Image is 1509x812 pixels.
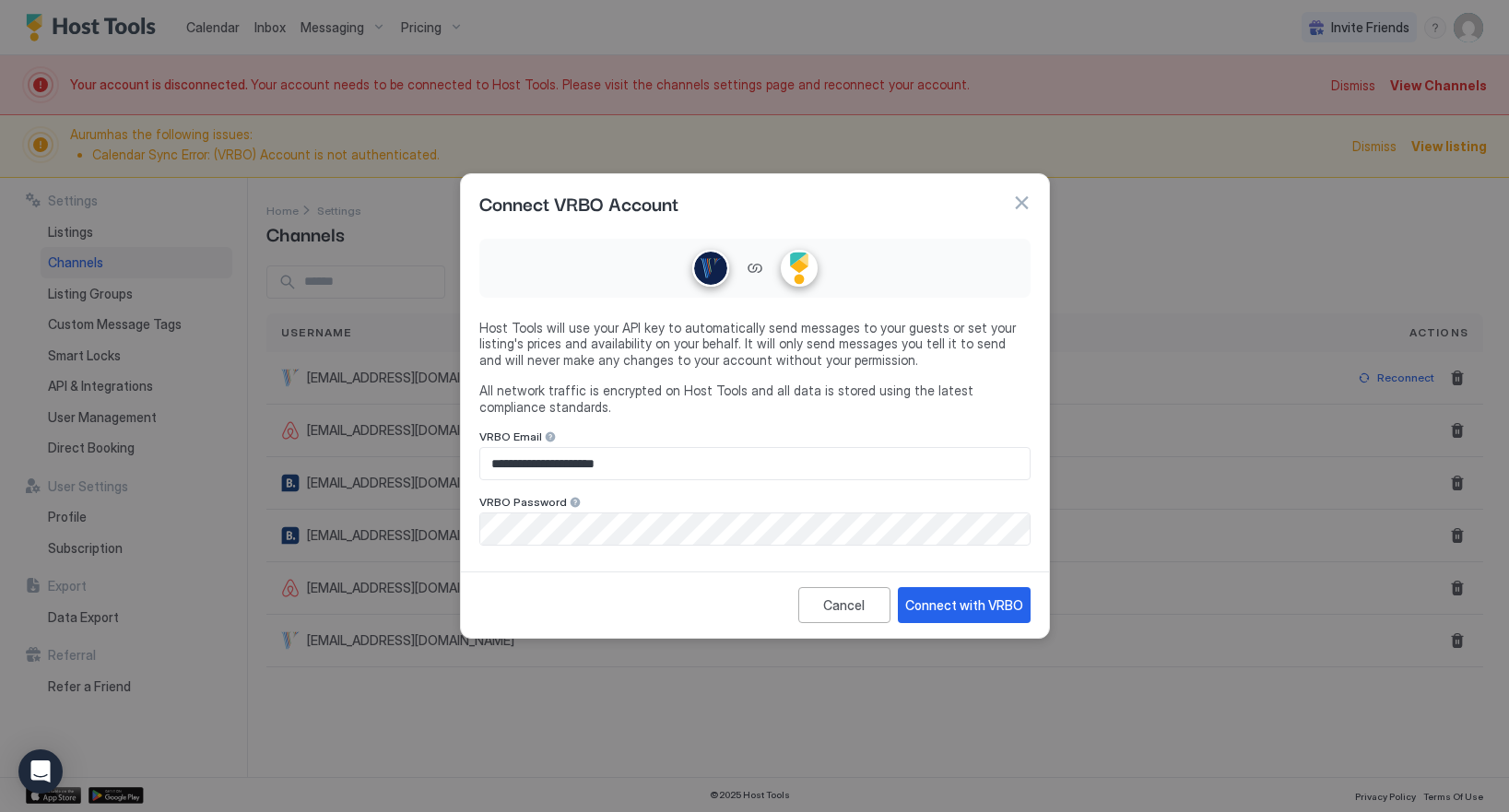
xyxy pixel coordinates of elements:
[479,382,1031,415] span: All network traffic is encrypted on Host Tools and all data is stored using the latest compliance...
[898,587,1031,623] button: Connect with VRBO
[480,513,1030,545] input: Input Field
[479,430,542,443] span: VRBO Email
[798,587,890,623] button: Cancel
[480,448,1030,479] input: Input Field
[479,320,1031,369] span: Host Tools will use your API key to automatically send messages to your guests or set your listin...
[479,495,567,509] span: VRBO Password
[905,595,1023,615] div: Connect with VRBO
[479,189,678,217] span: Connect VRBO Account
[823,595,865,615] div: Cancel
[18,749,63,794] div: Open Intercom Messenger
